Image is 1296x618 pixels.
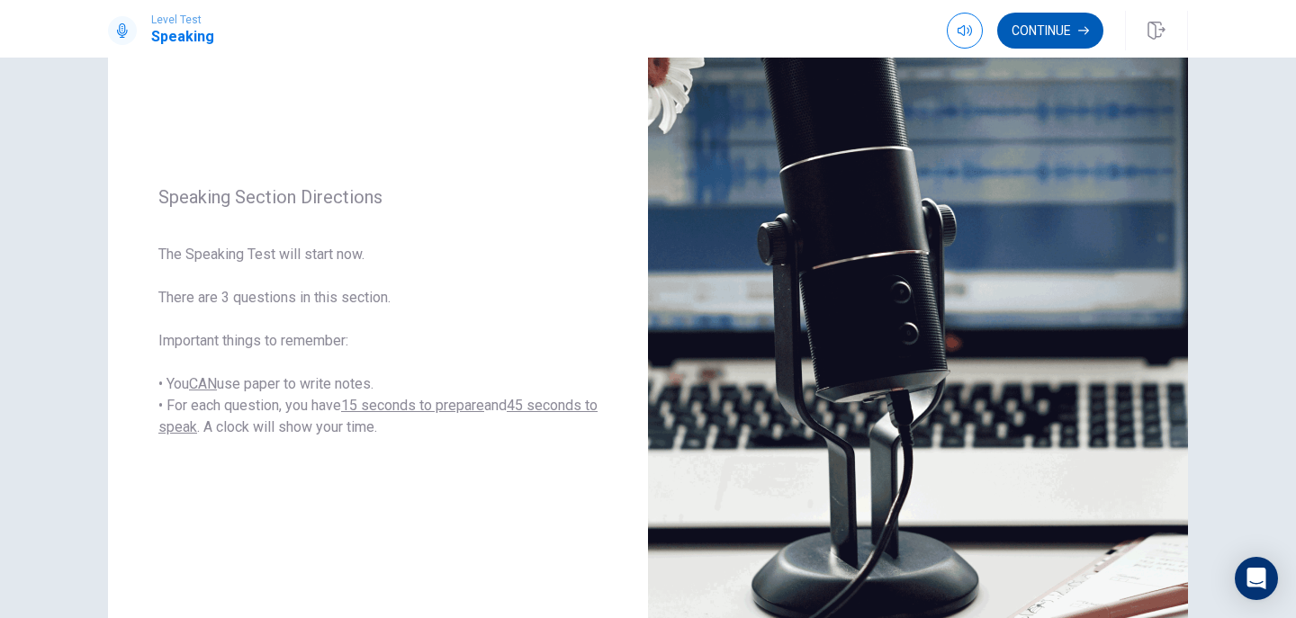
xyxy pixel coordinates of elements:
button: Continue [997,13,1103,49]
div: Open Intercom Messenger [1235,557,1278,600]
u: CAN [189,375,217,392]
u: 15 seconds to prepare [341,397,484,414]
span: The Speaking Test will start now. There are 3 questions in this section. Important things to reme... [158,244,598,438]
h1: Speaking [151,26,214,48]
span: Level Test [151,13,214,26]
span: Speaking Section Directions [158,186,598,208]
